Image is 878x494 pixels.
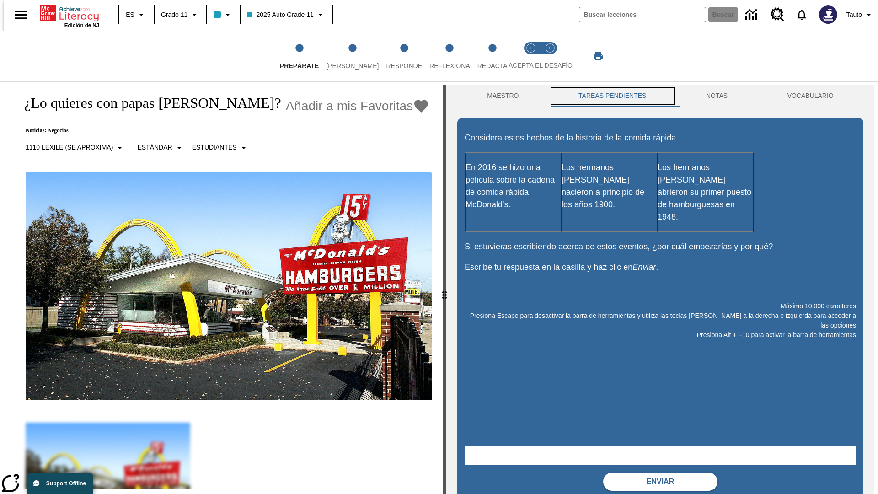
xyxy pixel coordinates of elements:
button: Seleccione Lexile, 1110 Lexile (Se aproxima) [22,140,129,156]
button: Redacta step 5 of 5 [470,31,515,81]
p: Si estuvieras escribiendo acerca de estos eventos, ¿por cuál empezarías y por qué? [465,241,856,253]
button: Añadir a mis Favoritas - ¿Lo quieres con papas fritas? [286,98,430,114]
p: Escribe tu respuesta en la casilla y haz clic en . [465,261,856,274]
h1: ¿Lo quieres con papas [PERSON_NAME]? [15,95,281,112]
p: Considera estos hechos de la historia de la comida rápida. [465,132,856,144]
button: El color de la clase es azul claro. Cambiar el color de la clase. [210,6,237,23]
button: Tipo de apoyo, Estándar [134,140,188,156]
button: VOCABULARIO [757,85,863,107]
button: Acepta el desafío lee step 1 of 2 [518,31,544,81]
button: Prepárate step 1 of 5 [273,31,326,81]
div: activity [446,85,874,494]
span: Reflexiona [429,62,470,70]
a: Centro de recursos, Se abrirá en una pestaña nueva. [765,2,790,27]
span: Responde [386,62,422,70]
button: Reflexiona step 4 of 5 [422,31,477,81]
span: ACEPTA EL DESAFÍO [509,62,573,69]
span: Edición de NJ [64,22,99,28]
span: [PERSON_NAME] [326,62,379,70]
button: Abrir el menú lateral [7,1,34,28]
span: Añadir a mis Favoritas [286,99,413,113]
button: Responde step 3 of 5 [379,31,429,81]
button: Seleccionar estudiante [188,140,253,156]
button: Maestro [457,85,549,107]
img: Uno de los primeros locales de McDonald's, con el icónico letrero rojo y los arcos amarillos. [26,172,432,401]
span: Support Offline [46,480,86,487]
p: Presiona Escape para desactivar la barra de herramientas y utiliza las teclas [PERSON_NAME] a la ... [465,311,856,330]
a: Notificaciones [790,3,814,27]
button: Perfil/Configuración [843,6,878,23]
a: Centro de información [740,2,765,27]
span: Tauto [846,10,862,20]
button: Grado: Grado 11, Elige un grado [157,6,203,23]
button: Enviar [603,473,717,491]
p: Los hermanos [PERSON_NAME] abrieron su primer puesto de hamburguesas en 1948. [658,161,753,223]
span: 2025 Auto Grade 11 [247,10,313,20]
body: Máximo 10,000 caracteres Presiona Escape para desactivar la barra de herramientas y utiliza las t... [4,7,134,16]
p: En 2016 se hizo una película sobre la cadena de comida rápida McDonald's. [466,161,561,211]
span: Prepárate [280,62,319,70]
em: Enviar [632,263,656,272]
p: Presiona Alt + F10 para activar la barra de herramientas [465,330,856,340]
p: Los hermanos [PERSON_NAME] nacieron a principio de los años 1900. [562,161,657,211]
text: 2 [549,46,551,50]
p: Estudiantes [192,143,237,152]
div: Pulsa la tecla de intro o la barra espaciadora y luego presiona las flechas de derecha e izquierd... [443,85,446,494]
button: Escoja un nuevo avatar [814,3,843,27]
button: Lenguaje: ES, Selecciona un idioma [122,6,151,23]
p: 1110 Lexile (Se aproxima) [26,143,113,152]
div: Instructional Panel Tabs [457,85,863,107]
div: reading [4,85,443,489]
button: Imprimir [584,48,613,64]
input: Buscar campo [579,7,706,22]
button: Lee step 2 of 5 [319,31,386,81]
p: Máximo 10,000 caracteres [465,301,856,311]
span: Grado 11 [161,10,187,20]
button: Support Offline [27,473,93,494]
p: Estándar [137,143,172,152]
p: Noticias: Negocios [15,127,429,134]
text: 1 [530,46,532,50]
div: Portada [40,3,99,28]
button: NOTAS [676,85,758,107]
img: Avatar [819,5,837,24]
span: Redacta [477,62,508,70]
button: TAREAS PENDIENTES [549,85,676,107]
button: Clase: 2025 Auto Grade 11, Selecciona una clase [243,6,329,23]
span: ES [126,10,134,20]
button: Acepta el desafío contesta step 2 of 2 [537,31,563,81]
